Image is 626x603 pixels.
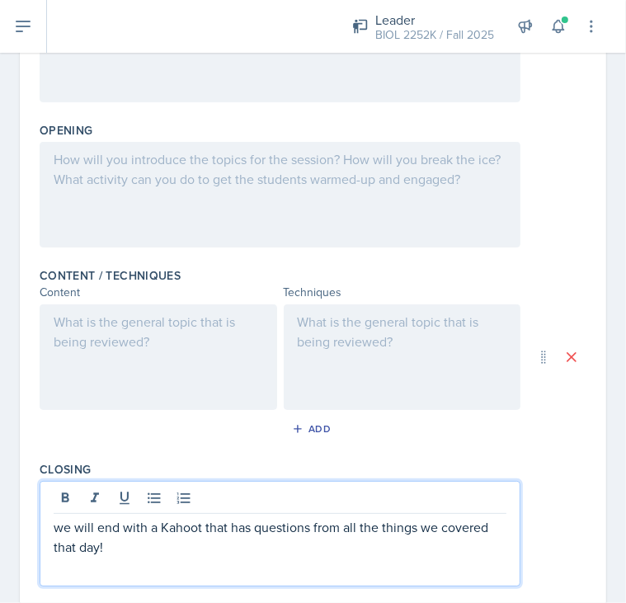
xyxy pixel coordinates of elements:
label: Closing [40,461,91,478]
div: Techniques [284,284,521,301]
div: BIOL 2252K / Fall 2025 [375,26,494,44]
label: Content / Techniques [40,267,181,284]
button: Add [286,417,340,441]
div: Leader [375,10,494,30]
label: Opening [40,122,92,139]
div: Content [40,284,277,301]
p: we will end with a Kahoot that has questions from all the things we covered that day! [54,517,506,557]
div: Add [295,422,331,436]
